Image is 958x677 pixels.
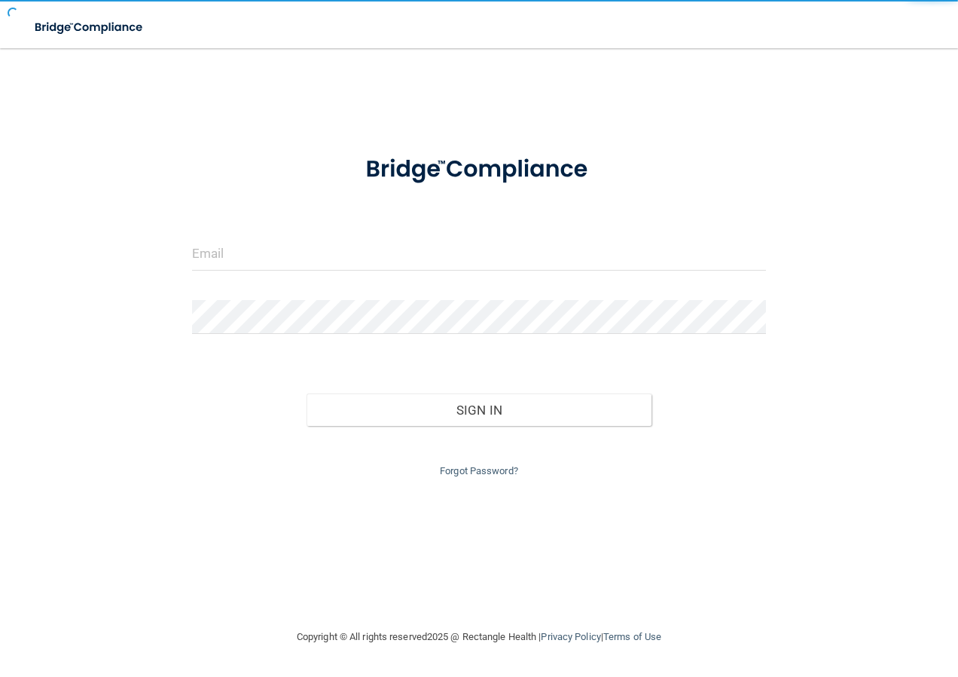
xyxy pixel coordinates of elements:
a: Terms of Use [603,631,661,642]
input: Email [192,237,767,271]
a: Forgot Password? [440,465,518,476]
button: Sign In [307,394,651,427]
div: Copyright © All rights reserved 2025 @ Rectangle Health | | [204,613,754,661]
a: Privacy Policy [541,631,600,642]
img: bridge_compliance_login_screen.278c3ca4.svg [341,139,617,201]
img: bridge_compliance_login_screen.278c3ca4.svg [23,12,157,43]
